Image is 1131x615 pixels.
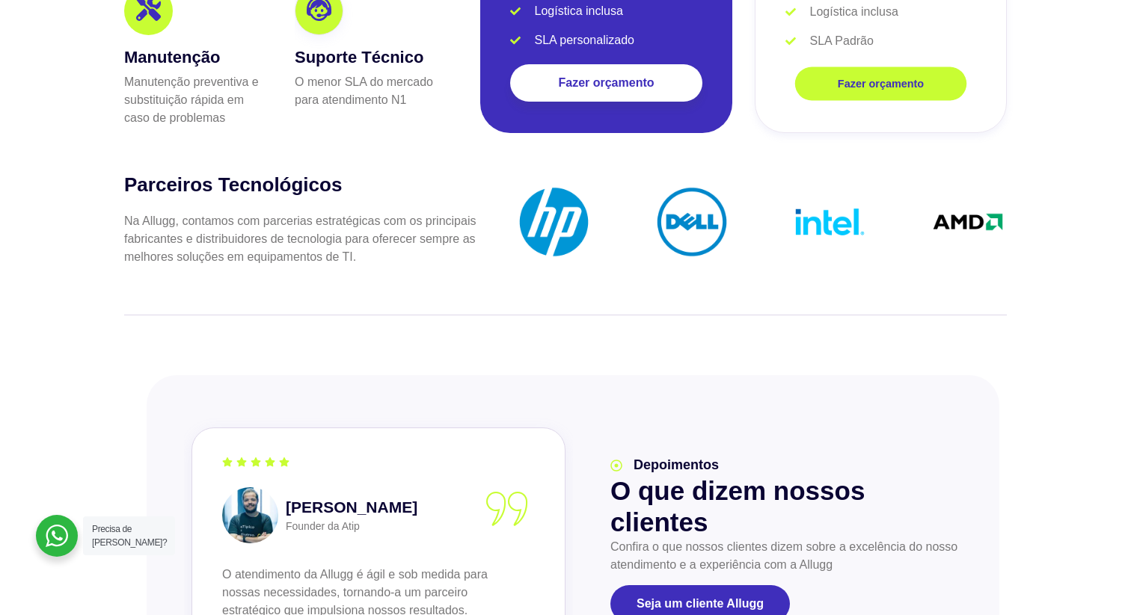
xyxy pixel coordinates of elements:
[295,45,435,69] h3: Suporte Técnico
[637,598,764,610] span: Seja um cliente Allugg
[124,212,477,266] p: Na Allugg, contamos com parcerias estratégicas com os principais fabricantes e distribuidores de ...
[286,496,417,518] strong: [PERSON_NAME]
[630,455,719,475] span: Depoimentos
[286,519,417,534] p: Founder da Atip
[124,45,265,69] h3: Manutenção
[531,31,634,49] span: SLA personalizado
[862,424,1131,615] div: Widget de chat
[929,183,1008,262] img: Title
[610,538,962,574] p: Confira o que nossos clientes dizem sobre a excelência do nosso atendimento e a experiência com a...
[531,2,623,20] span: Logística inclusa
[791,183,869,262] img: Title
[653,183,732,262] img: Title
[806,32,874,50] span: SLA Padrão
[222,487,278,543] img: Caio Bogos
[610,475,962,538] h2: O que dizem nossos clientes
[515,183,593,262] img: Title
[295,73,435,109] p: O menor SLA do mercado para atendimento N1
[838,78,924,89] span: Fazer orçamento
[92,524,167,548] span: Precisa de [PERSON_NAME]?
[510,64,702,102] a: Fazer orçamento
[806,3,898,21] span: Logística inclusa
[558,77,654,89] span: Fazer orçamento
[795,67,967,101] a: Fazer orçamento
[124,173,477,198] h2: Parceiros Tecnológicos
[124,73,265,127] p: Manutenção preventiva e substituição rápida em caso de problemas
[862,424,1131,615] iframe: Chat Widget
